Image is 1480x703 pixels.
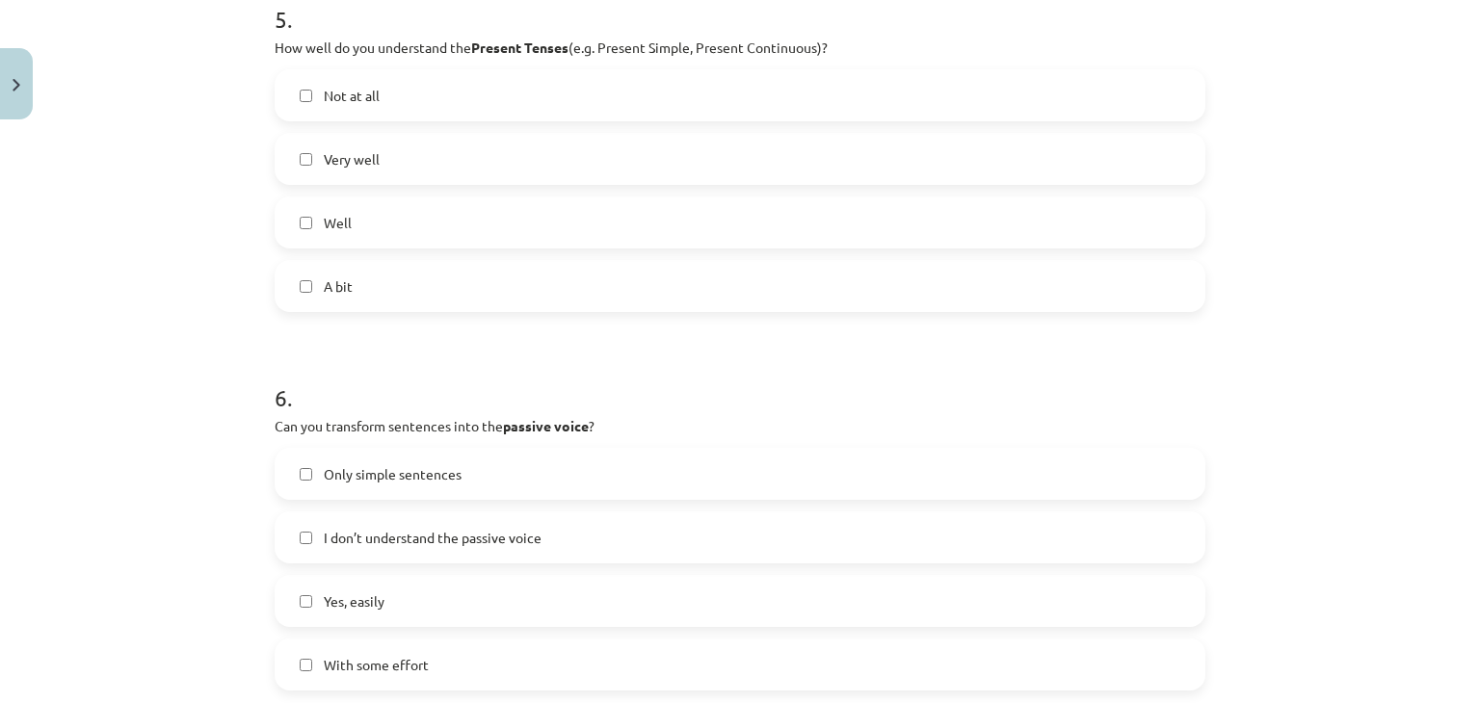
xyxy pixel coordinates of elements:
input: Very well [300,153,312,166]
span: Yes, easily [324,591,384,612]
span: Well [324,213,352,233]
input: Well [300,217,312,229]
p: How well do you understand the (e.g. Present Simple, Present Continuous)? [275,38,1205,58]
input: Not at all [300,90,312,102]
span: A bit [324,276,353,297]
img: icon-close-lesson-0947bae3869378f0d4975bcd49f059093ad1ed9edebbc8119c70593378902aed.svg [13,79,20,91]
strong: Present Tenses [471,39,568,56]
span: I don’t understand the passive voice [324,528,542,548]
span: Not at all [324,86,380,106]
strong: passive voice [503,417,589,434]
input: Only simple sentences [300,468,312,481]
span: Very well [324,149,380,169]
h1: 6 . [275,351,1205,410]
input: A bit [300,280,312,293]
span: Only simple sentences [324,464,462,484]
span: With some effort [324,655,429,675]
input: I don’t understand the passive voice [300,532,312,544]
input: With some effort [300,659,312,671]
input: Yes, easily [300,595,312,608]
p: Can you transform sentences into the ? [275,416,1205,436]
